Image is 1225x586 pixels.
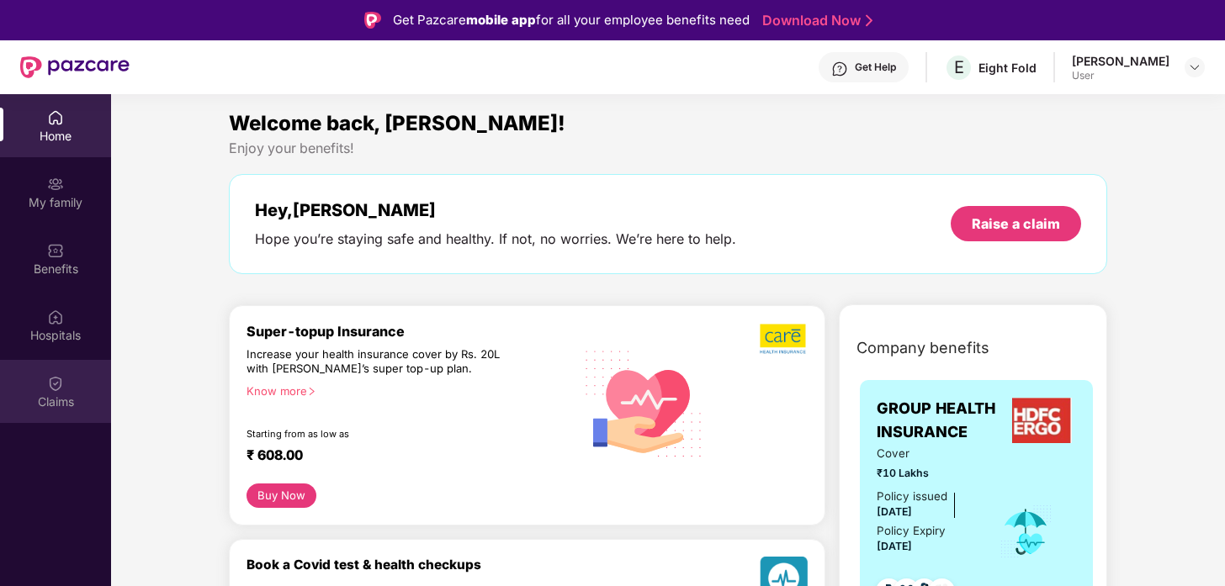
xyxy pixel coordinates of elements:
div: Get Help [855,61,896,74]
img: svg+xml;base64,PHN2ZyBpZD0iQmVuZWZpdHMiIHhtbG5zPSJodHRwOi8vd3d3LnczLm9yZy8yMDAwL3N2ZyIgd2lkdGg9Ij... [47,242,64,259]
img: svg+xml;base64,PHN2ZyBpZD0iRHJvcGRvd24tMzJ4MzIiIHhtbG5zPSJodHRwOi8vd3d3LnczLm9yZy8yMDAwL3N2ZyIgd2... [1188,61,1201,74]
div: User [1072,69,1169,82]
span: E [954,57,964,77]
div: Increase your health insurance cover by Rs. 20L with [PERSON_NAME]’s super top-up plan. [247,347,501,377]
img: svg+xml;base64,PHN2ZyB4bWxucz0iaHR0cDovL3d3dy53My5vcmcvMjAwMC9zdmciIHhtbG5zOnhsaW5rPSJodHRwOi8vd3... [574,331,714,474]
img: insurerLogo [1012,398,1073,443]
img: svg+xml;base64,PHN2ZyBpZD0iQ2xhaW0iIHhtbG5zPSJodHRwOi8vd3d3LnczLm9yZy8yMDAwL3N2ZyIgd2lkdGg9IjIwIi... [47,375,64,392]
img: svg+xml;base64,PHN2ZyB3aWR0aD0iMjAiIGhlaWdodD0iMjAiIHZpZXdCb3g9IjAgMCAyMCAyMCIgZmlsbD0ibm9uZSIgeG... [47,176,64,193]
img: svg+xml;base64,PHN2ZyBpZD0iSG9tZSIgeG1sbnM9Imh0dHA6Ly93d3cudzMub3JnLzIwMDAvc3ZnIiB3aWR0aD0iMjAiIG... [47,109,64,126]
div: Raise a claim [972,214,1060,233]
div: Know more [247,384,565,396]
a: Download Now [762,12,867,29]
strong: mobile app [466,12,536,28]
div: Get Pazcare for all your employee benefits need [393,10,750,30]
span: Company benefits [856,336,989,360]
span: Welcome back, [PERSON_NAME]! [229,111,565,135]
div: Policy Expiry [877,522,946,540]
div: ₹ 608.00 [247,446,558,467]
div: Super-topup Insurance [247,323,575,340]
div: Policy issued [877,488,947,505]
img: b5dec4f62d2307b9de63beb79f102df3.png [760,323,808,355]
img: icon [999,504,1053,559]
span: [DATE] [877,540,912,552]
span: [DATE] [877,505,912,518]
img: New Pazcare Logo [20,56,130,78]
div: Hey, [PERSON_NAME] [255,200,736,220]
span: ₹10 Lakhs [877,465,975,481]
div: Enjoy your benefits! [229,140,1108,157]
div: Book a Covid test & health checkups [247,557,575,573]
img: Logo [364,12,381,29]
span: right [307,387,316,396]
div: Hope you’re staying safe and healthy. If not, no worries. We’re here to help. [255,230,736,248]
span: GROUP HEALTH INSURANCE [877,397,1007,445]
img: Stroke [866,12,872,29]
span: Cover [877,445,975,462]
img: svg+xml;base64,PHN2ZyBpZD0iSGVscC0zMngzMiIgeG1sbnM9Imh0dHA6Ly93d3cudzMub3JnLzIwMDAvc3ZnIiB3aWR0aD... [831,61,848,77]
img: svg+xml;base64,PHN2ZyBpZD0iSG9zcGl0YWxzIiB4bWxucz0iaHR0cDovL3d3dy53My5vcmcvMjAwMC9zdmciIHdpZHRoPS... [47,309,64,325]
div: Starting from as low as [247,428,503,440]
div: Eight Fold [978,60,1037,76]
button: Buy Now [247,483,316,509]
div: [PERSON_NAME] [1072,53,1169,69]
